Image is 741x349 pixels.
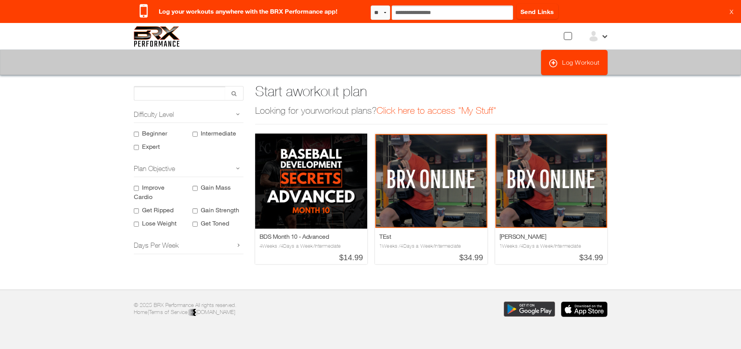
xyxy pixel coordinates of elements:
h2: Start a workout plan [255,86,608,97]
h3: 4 Weeks / 4 Days a Week / Intermediate [259,243,363,250]
label: Get Toned [201,219,229,227]
img: 6f7da32581c89ca25d665dc3aae533e4f14fe3ef_original.svg [134,26,180,47]
a: X [730,8,733,16]
h2: Plan Objective [134,160,243,177]
a: Terms of Service [149,309,188,315]
label: Lose Weight [142,219,177,227]
p: © 2025 BRX Performance All rights reserved. | | [134,301,365,317]
img: colorblack-fill [189,309,196,317]
a: Send Links [517,4,558,19]
strong: $ 34.99 [499,252,603,262]
label: Expert [142,143,160,150]
img: ex-default-user.svg [588,30,599,42]
h1: Looking for your workout plans ? [255,106,608,125]
a: Log Workout [541,50,608,75]
img: Profile [255,134,368,229]
h2: Days Per Week [134,237,243,254]
a: Click here to access "My Stuff" [377,105,496,116]
img: Download the BRX Performance app for Google Play [504,301,555,317]
h2: Difficulty Level [134,106,243,123]
a: BDS Month 10 - Advanced [259,233,329,240]
img: Profile [495,134,608,229]
a: TEst [379,233,391,240]
img: Profile [375,134,487,229]
h3: 1 Weeks / 4 Days a Week / Intermediate [379,243,483,250]
a: Home [134,309,148,315]
label: Improve Cardio [134,183,165,200]
a: [DOMAIN_NAME] [189,309,235,315]
h3: 1 Weeks / 4 Days a Week / Intermediate [499,243,603,250]
strong: $ 34.99 [379,252,483,262]
img: Download the BRX Performance app for iOS [561,301,608,317]
label: Get Ripped [142,206,173,213]
strong: $ 14.99 [259,252,363,262]
label: Gain Strength [201,206,239,213]
label: Beginner [142,129,167,137]
a: [PERSON_NAME] [499,233,547,240]
label: Gain Mass [201,183,231,191]
label: Intermediate [201,129,236,137]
